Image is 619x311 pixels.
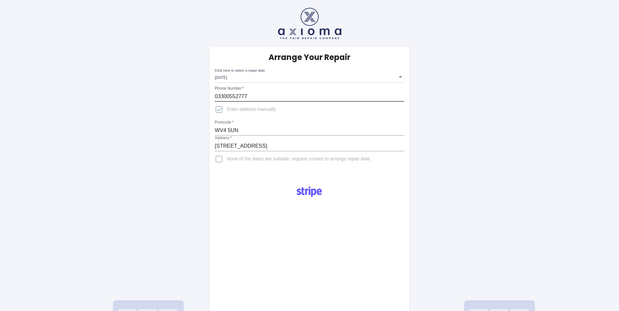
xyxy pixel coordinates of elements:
[227,106,276,113] span: Enter address manually
[215,135,232,141] label: Address
[215,71,404,83] div: [DATE]
[227,156,371,162] span: None of the dates are suitable, request contact to arrange repair date.
[215,120,234,125] label: Postcode
[293,184,326,200] img: Logo
[215,86,244,91] label: Phone Number
[269,52,350,63] h5: Arrange Your Repair
[215,68,265,73] label: Click here to select a repair date
[278,8,341,39] img: axioma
